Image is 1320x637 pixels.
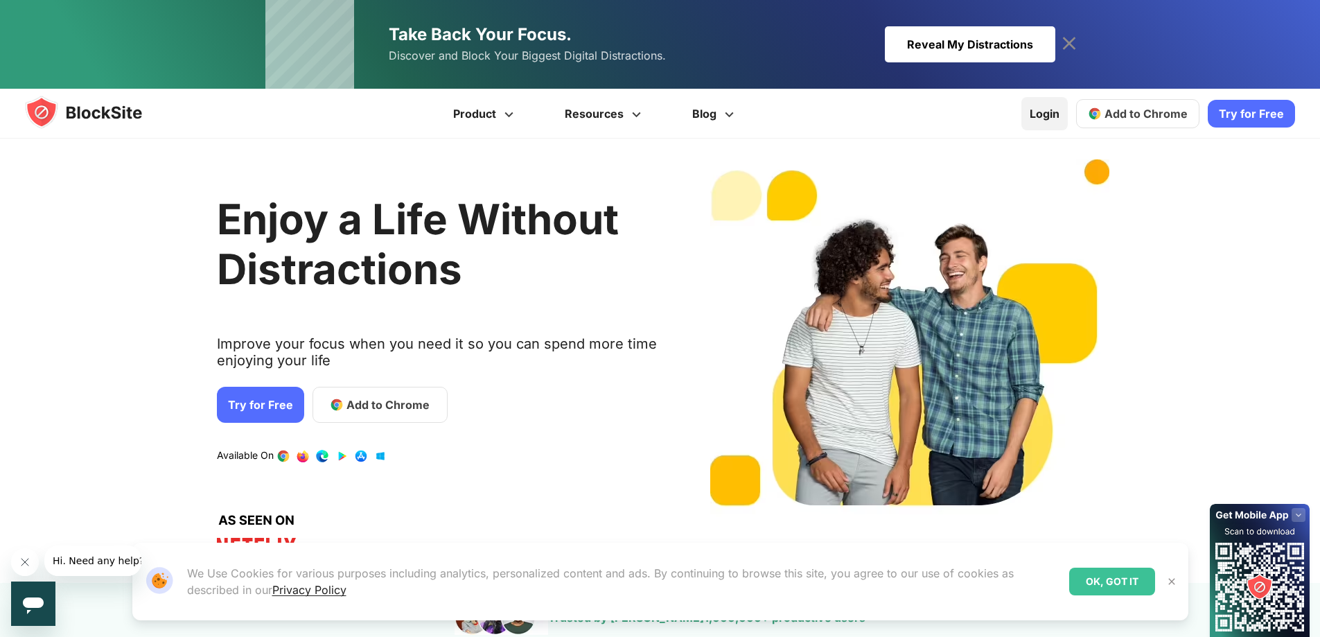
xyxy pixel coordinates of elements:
[389,46,666,66] span: Discover and Block Your Biggest Digital Distractions.
[1105,107,1188,121] span: Add to Chrome
[217,335,659,380] text: Improve your focus when you need it so you can spend more time enjoying your life
[541,89,669,139] a: Resources
[1088,107,1102,121] img: chrome-icon.svg
[11,548,39,576] iframe: Bericht sluiten
[272,583,346,597] a: Privacy Policy
[187,565,1058,598] p: We Use Cookies for various purposes including analytics, personalized content and ads. By continu...
[217,387,304,423] a: Try for Free
[8,10,100,21] span: Hi. Need any help?
[1069,568,1155,595] div: OK, GOT IT
[217,194,659,294] h2: Enjoy a Life Without Distractions
[346,396,430,413] span: Add to Chrome
[389,24,572,44] span: Take Back Your Focus.
[430,89,541,139] a: Product
[1208,100,1295,128] a: Try for Free
[25,96,169,129] img: blocksite-icon.5d769676.svg
[885,26,1055,62] div: Reveal My Distractions
[44,546,141,576] iframe: Bericht van bedrijf
[1021,97,1068,130] a: Login
[669,89,762,139] a: Blog
[1163,573,1181,591] button: Close
[1166,576,1177,587] img: Close
[313,387,448,423] a: Add to Chrome
[11,582,55,626] iframe: Knop om het berichtenvenster te openen
[1076,99,1199,128] a: Add to Chrome
[217,449,274,463] text: Available On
